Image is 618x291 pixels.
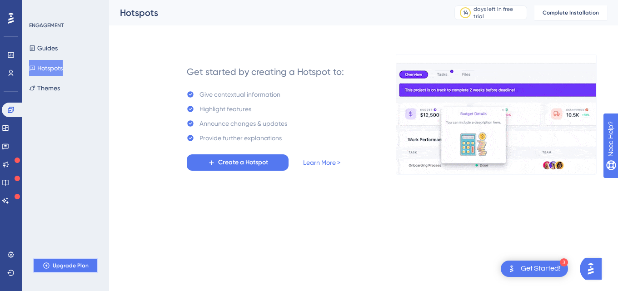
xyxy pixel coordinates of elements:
[29,60,63,76] button: Hotspots
[463,9,468,16] div: 14
[396,54,597,175] img: a956fa7fe1407719453ceabf94e6a685.gif
[501,261,568,277] div: Open Get Started! checklist, remaining modules: 3
[21,2,57,13] span: Need Help?
[580,255,607,282] iframe: UserGuiding AI Assistant Launcher
[29,22,64,29] div: ENGAGEMENT
[29,80,60,96] button: Themes
[506,263,517,274] img: launcher-image-alternative-text
[187,65,344,78] div: Get started by creating a Hotspot to:
[303,157,340,168] a: Learn More >
[120,6,432,19] div: Hotspots
[473,5,524,20] div: days left in free trial
[543,9,599,16] span: Complete Installation
[33,258,98,273] button: Upgrade Plan
[199,118,287,129] div: Announce changes & updates
[53,262,89,269] span: Upgrade Plan
[199,89,280,100] div: Give contextual information
[199,104,251,114] div: Highlight features
[218,157,268,168] span: Create a Hotspot
[521,264,561,274] div: Get Started!
[187,154,289,171] button: Create a Hotspot
[199,133,282,143] div: Provide further explanations
[29,40,58,56] button: Guides
[560,258,568,266] div: 3
[534,5,607,20] button: Complete Installation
